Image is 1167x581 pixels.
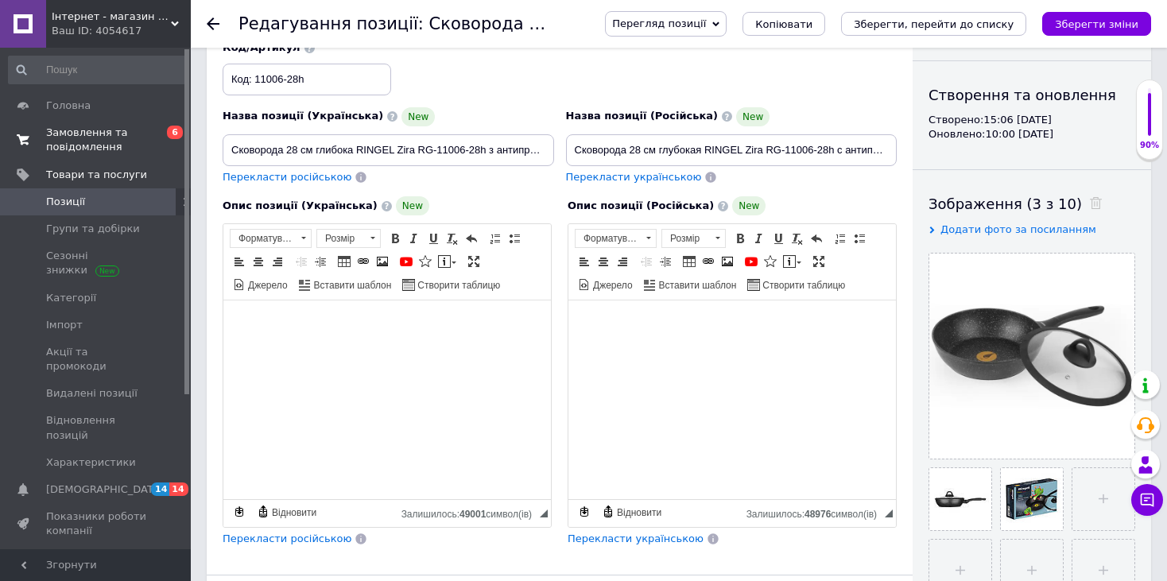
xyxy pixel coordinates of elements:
span: New [736,107,770,126]
span: Позиції [46,195,85,209]
input: Пошук [8,56,188,84]
a: Вставити іконку [417,253,434,270]
span: Джерело [591,279,633,292]
a: Видалити форматування [789,230,806,247]
span: 48976 [804,509,831,520]
span: Потягніть для зміни розмірів [885,509,893,517]
a: Жирний (Ctrl+B) [731,230,749,247]
span: Назва позиції (Українська) [223,110,383,122]
a: Збільшити відступ [312,253,329,270]
div: 90% [1137,140,1162,151]
span: Перекласти українською [568,533,704,544]
a: Вставити/видалити нумерований список [487,230,504,247]
i: Зберегти, перейти до списку [854,18,1014,30]
span: Відновити [615,506,661,520]
a: Вставити/Редагувати посилання (Ctrl+L) [700,253,717,270]
div: 90% Якість заповнення [1136,79,1163,160]
span: Додати фото за посиланням [940,223,1096,235]
div: Кiлькiсть символiв [746,505,885,520]
span: Вставити шаблон [657,279,737,292]
span: Перекласти українською [566,171,702,183]
a: Додати відео з YouTube [397,253,415,270]
span: 14 [169,482,188,496]
input: Наприклад, H&M жіноча сукня зелена 38 розмір вечірня максі з блискітками [566,134,898,166]
a: Вставити/видалити маркований список [851,230,868,247]
a: Відновити [254,503,319,521]
a: Видалити форматування [444,230,461,247]
span: Копіювати [755,18,812,30]
a: Жирний (Ctrl+B) [386,230,404,247]
div: Створення та оновлення [929,85,1135,105]
span: Товари та послуги [46,168,147,182]
div: Зображення (3 з 10) [929,194,1135,214]
span: Перекласти російською [223,171,351,183]
span: Розмір [662,230,710,247]
span: [DEMOGRAPHIC_DATA] [46,482,164,497]
span: Імпорт [46,318,83,332]
a: Підкреслений (Ctrl+U) [425,230,442,247]
a: Повернути (Ctrl+Z) [808,230,825,247]
a: По центру [595,253,612,270]
span: 6 [167,126,183,139]
span: Перегляд позиції [612,17,706,29]
button: Зберегти, перейти до списку [841,12,1026,36]
span: New [396,196,429,215]
a: По правому краю [269,253,286,270]
div: Оновлено: 10:00 [DATE] [929,127,1135,141]
span: Форматування [231,230,296,247]
a: Збільшити відступ [657,253,674,270]
button: Зберегти зміни [1042,12,1151,36]
div: Повернутися назад [207,17,219,30]
span: 14 [151,482,169,496]
span: Джерело [246,279,288,292]
span: Вставити шаблон [312,279,392,292]
span: Перекласти російською [223,533,351,544]
a: Зробити резервну копію зараз [576,503,593,521]
span: Показники роботи компанії [46,509,147,538]
span: New [401,107,435,126]
span: Головна [46,99,91,113]
a: По центру [250,253,267,270]
a: Таблиця [335,253,353,270]
span: Опис позиції (Українська) [223,199,378,211]
span: 49001 [459,509,486,520]
span: Опис позиції (Російська) [568,199,714,211]
a: По лівому краю [576,253,593,270]
span: Категорії [46,291,96,305]
a: Розмір [661,229,726,248]
span: Назва позиції (Російська) [566,110,719,122]
a: Підкреслений (Ctrl+U) [770,230,787,247]
a: Створити таблицю [400,276,502,293]
span: Відновити [269,506,316,520]
span: Створити таблицю [415,279,500,292]
a: Розмір [316,229,381,248]
span: Створити таблицю [760,279,845,292]
span: New [732,196,766,215]
a: Вставити шаблон [642,276,739,293]
a: Форматування [230,229,312,248]
a: Максимізувати [465,253,483,270]
a: Джерело [231,276,290,293]
a: Додати відео з YouTube [742,253,760,270]
a: Вставити повідомлення [781,253,804,270]
a: Зображення [374,253,391,270]
a: Відновити [599,503,664,521]
div: Ваш ID: 4054617 [52,24,191,38]
div: Кiлькiсть символiв [401,505,540,520]
a: Вставити/видалити маркований список [506,230,523,247]
span: Потягніть для зміни розмірів [540,509,548,517]
a: Вставити/Редагувати посилання (Ctrl+L) [355,253,372,270]
span: Розмір [317,230,365,247]
span: Групи та добірки [46,222,140,236]
div: Створено: 15:06 [DATE] [929,113,1135,127]
button: Чат з покупцем [1131,484,1163,516]
span: Акції та промокоди [46,345,147,374]
span: Видалені позиції [46,386,138,401]
a: Курсив (Ctrl+I) [750,230,768,247]
a: Створити таблицю [745,276,847,293]
a: Зменшити відступ [293,253,310,270]
a: Вставити іконку [762,253,779,270]
a: Форматування [575,229,657,248]
span: Сезонні знижки [46,249,147,277]
button: Копіювати [742,12,825,36]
